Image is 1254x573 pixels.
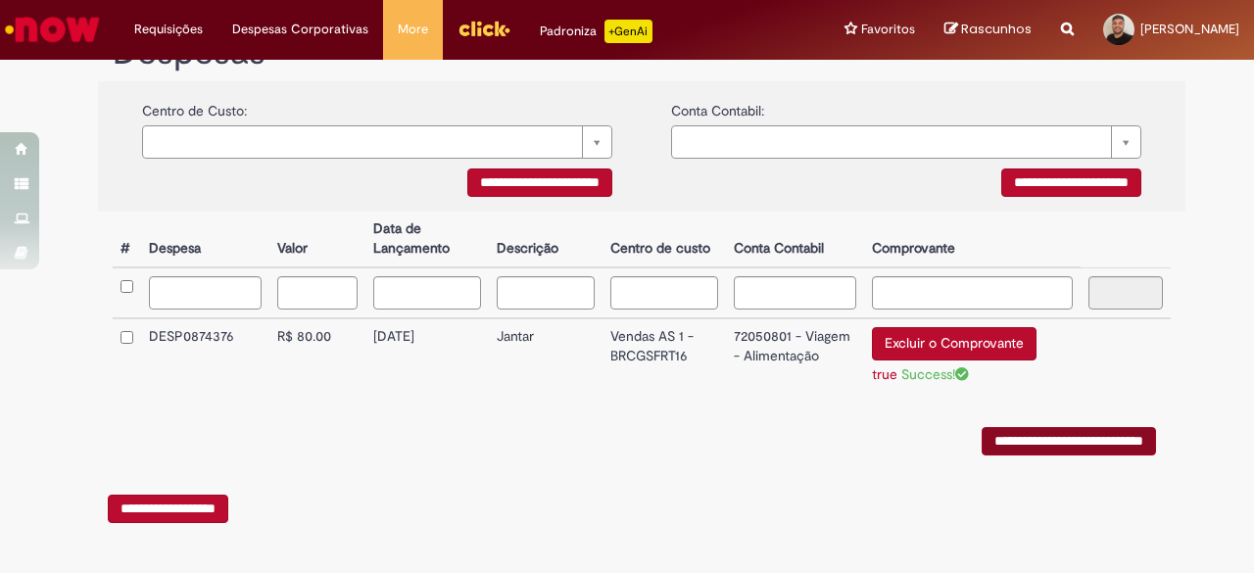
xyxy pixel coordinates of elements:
td: R$ 80.00 [269,318,365,398]
td: Excluir o Comprovante true Success! [864,318,1081,398]
label: Conta Contabil: [671,91,764,120]
span: Success! [901,365,969,383]
th: Descrição [489,212,603,267]
th: Despesa [141,212,269,267]
th: Conta Contabil [726,212,864,267]
span: [PERSON_NAME] [1140,21,1239,37]
th: Data de Lançamento [365,212,489,267]
span: Requisições [134,20,203,39]
td: 72050801 - Viagem - Alimentação [726,318,864,398]
td: [DATE] [365,318,489,398]
button: Excluir o Comprovante [872,327,1037,360]
span: More [398,20,428,39]
p: +GenAi [604,20,652,43]
img: ServiceNow [2,10,103,49]
a: Limpar campo {0} [142,125,612,159]
td: DESP0874376 [141,318,269,398]
a: Limpar campo {0} [671,125,1141,159]
h1: Despesas [113,33,1171,72]
th: # [113,212,141,267]
a: Rascunhos [944,21,1032,39]
span: Favoritos [861,20,915,39]
img: click_logo_yellow_360x200.png [458,14,510,43]
th: Valor [269,212,365,267]
span: Rascunhos [961,20,1032,38]
td: Vendas AS 1 - BRCGSFRT16 [603,318,727,398]
a: true [872,365,897,383]
th: Comprovante [864,212,1081,267]
span: Despesas Corporativas [232,20,368,39]
label: Centro de Custo: [142,91,247,120]
div: Padroniza [540,20,652,43]
td: Jantar [489,318,603,398]
th: Centro de custo [603,212,727,267]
